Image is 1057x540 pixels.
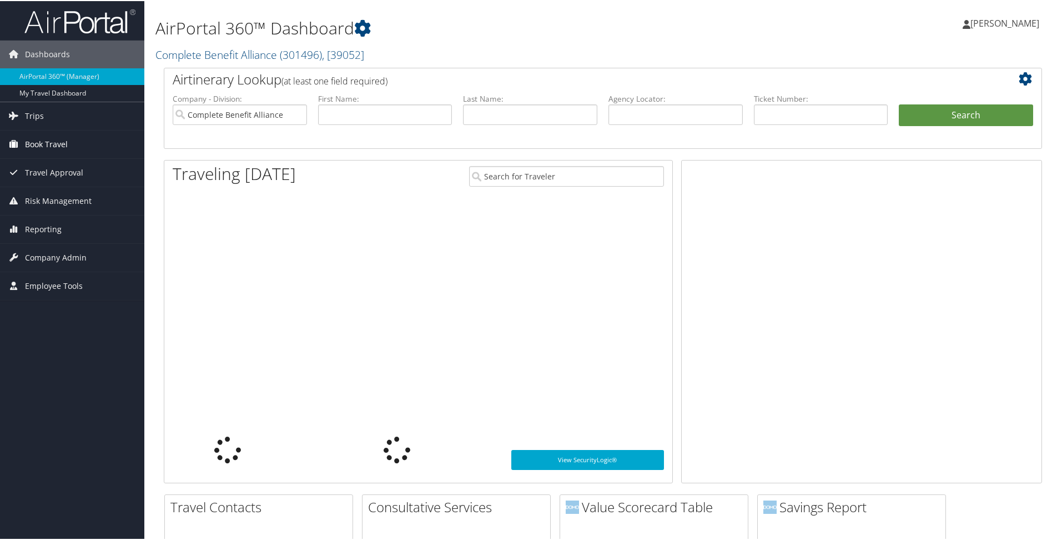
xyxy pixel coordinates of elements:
[25,39,70,67] span: Dashboards
[322,46,364,61] span: , [ 39052 ]
[155,46,364,61] a: Complete Benefit Alliance
[25,271,83,299] span: Employee Tools
[25,243,87,271] span: Company Admin
[511,449,664,469] a: View SecurityLogic®
[24,7,135,33] img: airportal-logo.png
[608,92,743,103] label: Agency Locator:
[25,101,44,129] span: Trips
[469,165,664,186] input: Search for Traveler
[25,129,68,157] span: Book Travel
[566,499,579,513] img: domo-logo.png
[963,6,1050,39] a: [PERSON_NAME]
[173,69,960,88] h2: Airtinerary Lookup
[318,92,452,103] label: First Name:
[970,16,1039,28] span: [PERSON_NAME]
[899,103,1033,126] button: Search
[368,497,550,516] h2: Consultative Services
[173,92,307,103] label: Company - Division:
[281,74,387,86] span: (at least one field required)
[463,92,597,103] label: Last Name:
[763,499,777,513] img: domo-logo.png
[170,497,353,516] h2: Travel Contacts
[25,158,83,186] span: Travel Approval
[25,214,62,242] span: Reporting
[763,497,945,516] h2: Savings Report
[25,186,92,214] span: Risk Management
[566,497,748,516] h2: Value Scorecard Table
[155,16,752,39] h1: AirPortal 360™ Dashboard
[280,46,322,61] span: ( 301496 )
[173,161,296,184] h1: Traveling [DATE]
[754,92,888,103] label: Ticket Number:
